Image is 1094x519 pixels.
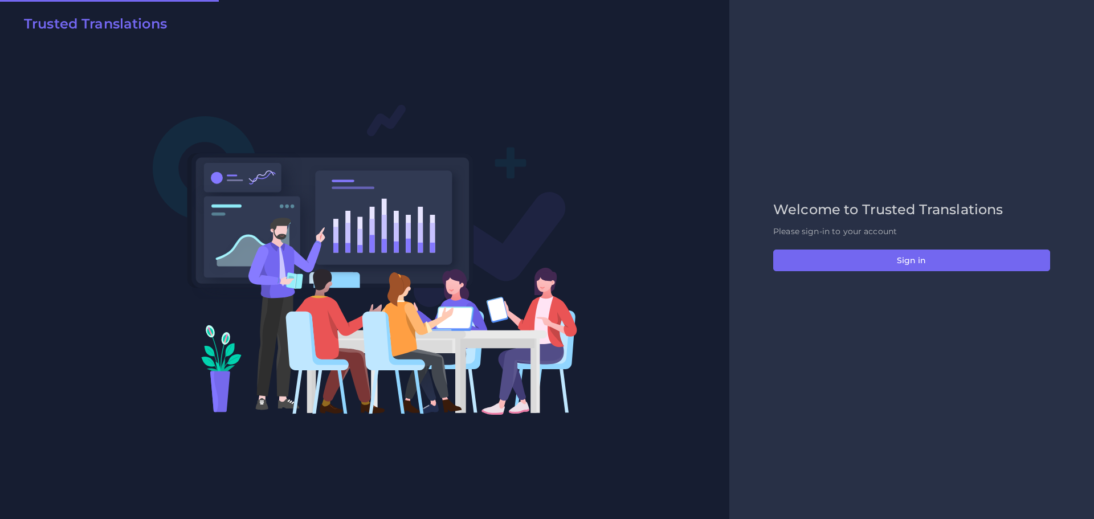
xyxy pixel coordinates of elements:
h2: Welcome to Trusted Translations [773,202,1050,218]
h2: Trusted Translations [24,16,167,32]
button: Sign in [773,250,1050,271]
p: Please sign-in to your account [773,226,1050,238]
a: Trusted Translations [16,16,167,36]
img: Login V2 [152,104,578,415]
